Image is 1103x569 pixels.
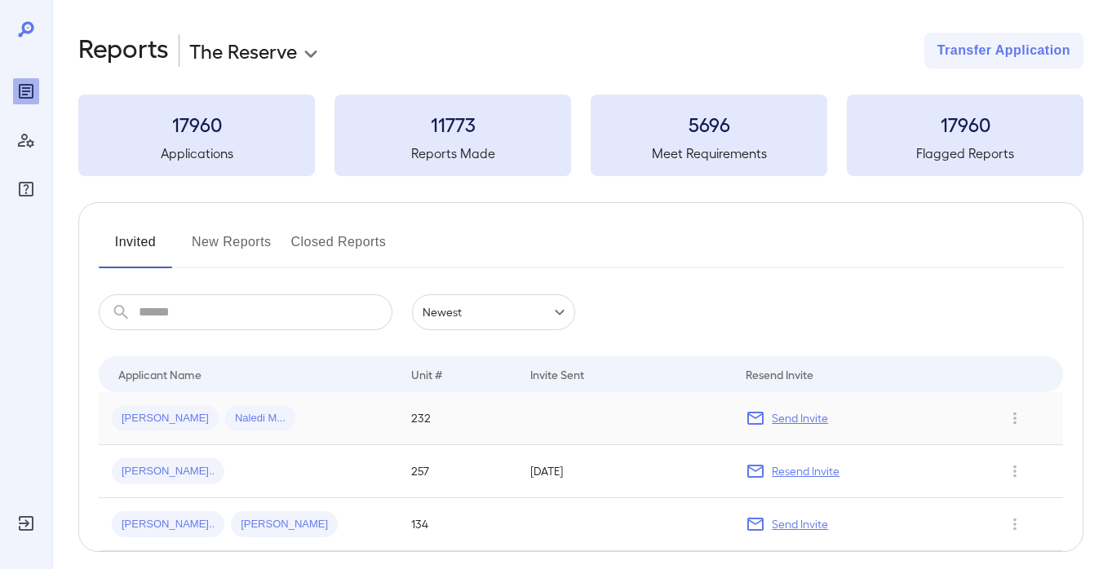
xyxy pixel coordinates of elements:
div: Newest [412,294,575,330]
div: FAQ [13,176,39,202]
button: Row Actions [1002,405,1028,431]
div: Unit # [411,364,442,384]
div: Resend Invite [746,364,813,384]
h5: Meet Requirements [591,143,827,163]
td: [DATE] [517,445,733,498]
button: Transfer Application [924,33,1083,68]
button: Closed Reports [291,229,387,268]
td: 232 [398,392,518,445]
h3: 5696 [591,111,827,137]
button: Invited [99,229,172,268]
p: The Reserve [189,37,297,64]
p: Send Invite [772,516,828,532]
h5: Reports Made [334,143,571,163]
button: New Reports [192,229,272,268]
h2: Reports [78,33,169,68]
td: 257 [398,445,518,498]
span: [PERSON_NAME].. [112,464,224,479]
span: [PERSON_NAME].. [112,517,224,532]
h3: 11773 [334,111,571,137]
div: Manage Users [13,127,39,153]
summary: 17960Applications11773Reports Made5696Meet Requirements17960Flagged Reports [78,95,1083,176]
h5: Flagged Reports [847,143,1083,163]
div: Applicant Name [118,364,202,384]
span: Naledi M... [225,411,295,426]
button: Row Actions [1002,511,1028,537]
div: Log Out [13,510,39,536]
h5: Applications [78,143,315,163]
td: 134 [398,498,518,551]
span: [PERSON_NAME] [231,517,338,532]
h3: 17960 [847,111,1083,137]
div: Reports [13,78,39,104]
button: Row Actions [1002,458,1028,484]
div: Invite Sent [530,364,584,384]
h3: 17960 [78,111,315,137]
p: Resend Invite [772,463,839,479]
p: Send Invite [772,410,828,426]
span: [PERSON_NAME] [112,411,219,426]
